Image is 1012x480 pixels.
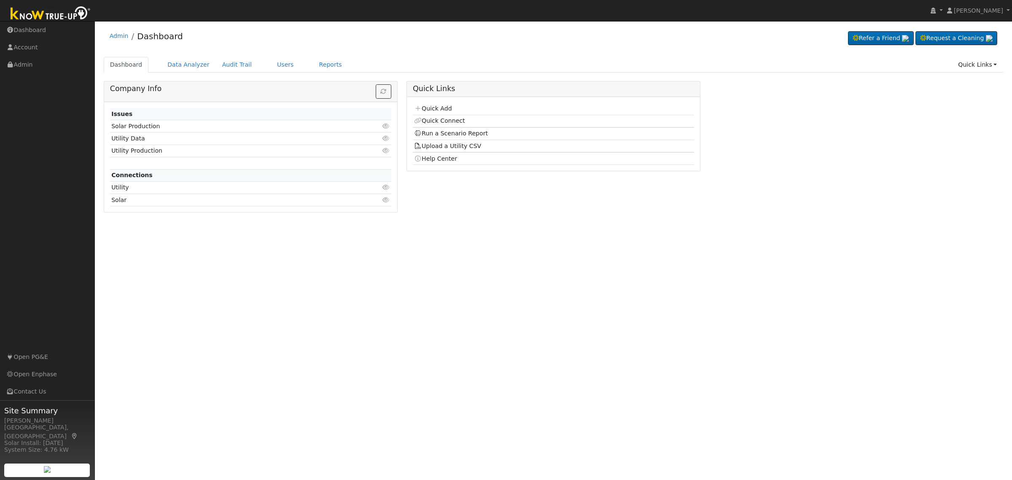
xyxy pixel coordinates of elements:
[4,445,90,454] div: System Size: 4.76 kW
[414,117,465,124] a: Quick Connect
[110,181,346,194] td: Utility
[4,423,90,441] div: [GEOGRAPHIC_DATA], [GEOGRAPHIC_DATA]
[414,105,452,112] a: Quick Add
[110,132,346,145] td: Utility Data
[111,172,153,178] strong: Connections
[986,35,993,42] img: retrieve
[110,32,129,39] a: Admin
[44,466,51,473] img: retrieve
[902,35,909,42] img: retrieve
[414,155,457,162] a: Help Center
[313,57,348,73] a: Reports
[848,31,914,46] a: Refer a Friend
[954,7,1003,14] span: [PERSON_NAME]
[414,130,488,137] a: Run a Scenario Report
[111,111,132,117] strong: Issues
[216,57,258,73] a: Audit Trail
[110,120,346,132] td: Solar Production
[382,135,390,141] i: Click to view
[382,184,390,190] i: Click to view
[104,57,149,73] a: Dashboard
[952,57,1003,73] a: Quick Links
[110,145,346,157] td: Utility Production
[6,5,95,24] img: Know True-Up
[71,433,78,440] a: Map
[382,197,390,203] i: Click to view
[414,143,481,149] a: Upload a Utility CSV
[382,148,390,154] i: Click to view
[413,84,694,93] h5: Quick Links
[161,57,216,73] a: Data Analyzer
[915,31,997,46] a: Request a Cleaning
[110,84,391,93] h5: Company Info
[382,123,390,129] i: Click to view
[271,57,300,73] a: Users
[4,416,90,425] div: [PERSON_NAME]
[110,194,346,206] td: Solar
[4,405,90,416] span: Site Summary
[4,439,90,448] div: Solar Install: [DATE]
[137,31,183,41] a: Dashboard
